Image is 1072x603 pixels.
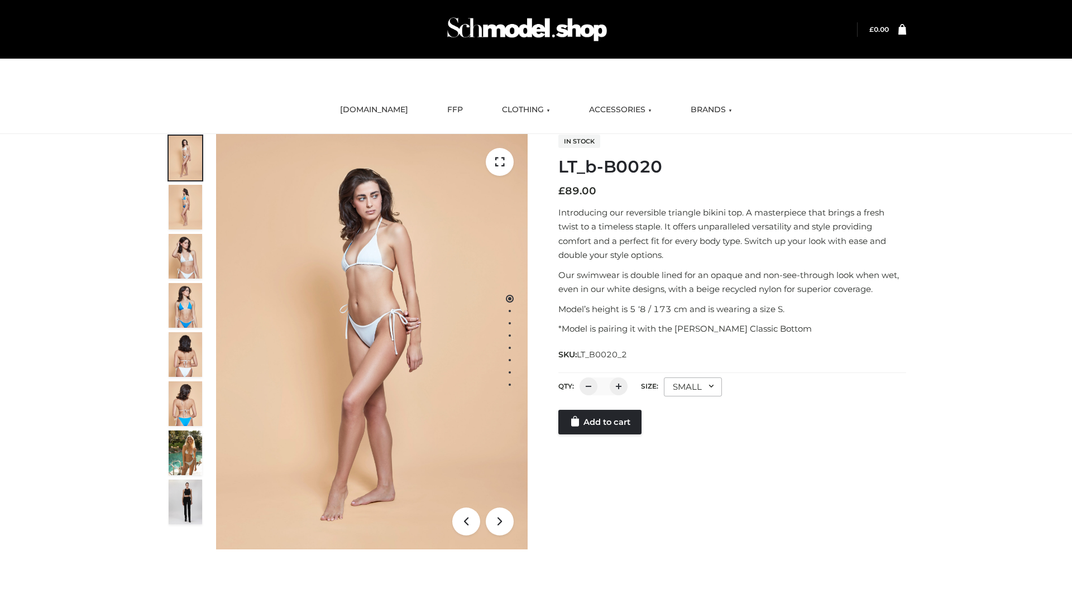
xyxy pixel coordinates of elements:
[558,302,906,317] p: Model’s height is 5 ‘8 / 173 cm and is wearing a size S.
[169,234,202,279] img: ArielClassicBikiniTop_CloudNine_AzureSky_OW114ECO_3-scaled.jpg
[664,377,722,396] div: SMALL
[581,98,660,122] a: ACCESSORIES
[169,430,202,475] img: Arieltop_CloudNine_AzureSky2.jpg
[439,98,471,122] a: FFP
[169,136,202,180] img: ArielClassicBikiniTop_CloudNine_AzureSky_OW114ECO_1-scaled.jpg
[169,185,202,229] img: ArielClassicBikiniTop_CloudNine_AzureSky_OW114ECO_2-scaled.jpg
[558,322,906,336] p: *Model is pairing it with the [PERSON_NAME] Classic Bottom
[577,350,627,360] span: LT_B0020_2
[558,382,574,390] label: QTY:
[869,25,889,33] bdi: 0.00
[169,480,202,524] img: 49df5f96394c49d8b5cbdcda3511328a.HD-1080p-2.5Mbps-49301101_thumbnail.jpg
[332,98,417,122] a: [DOMAIN_NAME]
[216,134,528,549] img: LT_b-B0020
[869,25,889,33] a: £0.00
[169,283,202,328] img: ArielClassicBikiniTop_CloudNine_AzureSky_OW114ECO_4-scaled.jpg
[869,25,874,33] span: £
[558,205,906,262] p: Introducing our reversible triangle bikini top. A masterpiece that brings a fresh twist to a time...
[558,135,600,148] span: In stock
[558,157,906,177] h1: LT_b-B0020
[641,382,658,390] label: Size:
[494,98,558,122] a: CLOTHING
[558,348,628,361] span: SKU:
[558,268,906,296] p: Our swimwear is double lined for an opaque and non-see-through look when wet, even in our white d...
[443,7,611,51] img: Schmodel Admin 964
[558,185,596,197] bdi: 89.00
[558,185,565,197] span: £
[682,98,740,122] a: BRANDS
[558,410,642,434] a: Add to cart
[169,332,202,377] img: ArielClassicBikiniTop_CloudNine_AzureSky_OW114ECO_7-scaled.jpg
[169,381,202,426] img: ArielClassicBikiniTop_CloudNine_AzureSky_OW114ECO_8-scaled.jpg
